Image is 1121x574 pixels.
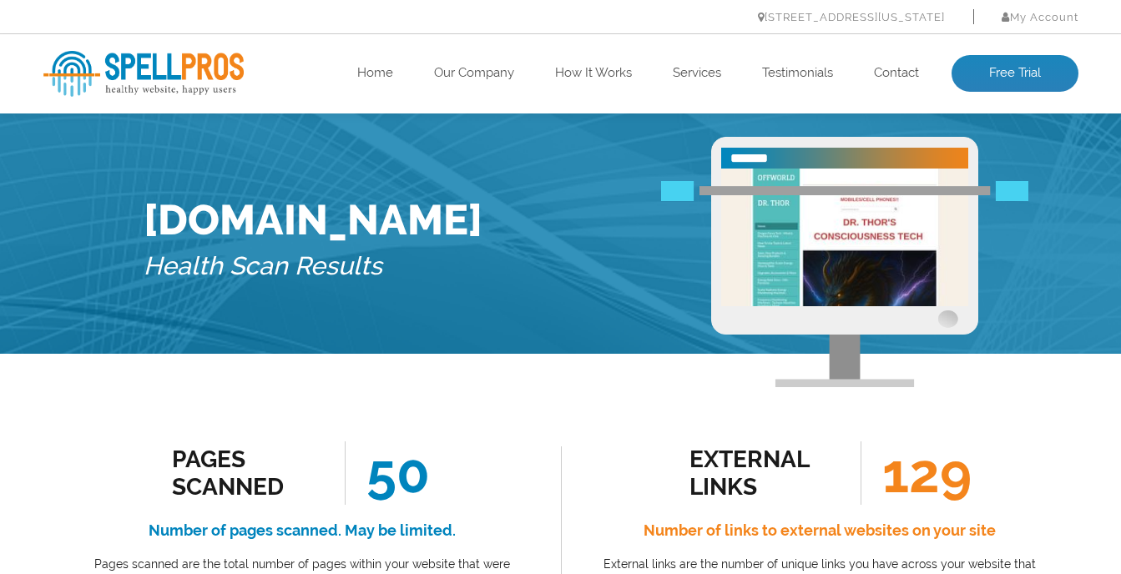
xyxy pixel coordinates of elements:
[144,195,482,244] h1: [DOMAIN_NAME]
[711,137,978,387] img: Free Webiste Analysis
[689,446,841,501] div: external links
[861,441,972,505] span: 129
[81,517,523,544] h4: Number of pages scanned. May be limited.
[345,441,430,505] span: 50
[144,244,482,289] h5: Health Scan Results
[661,181,1028,201] img: Free Webiste Analysis
[172,446,323,501] div: Pages Scanned
[721,169,968,306] img: Free Website Analysis
[598,517,1041,544] h4: Number of links to external websites on your site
